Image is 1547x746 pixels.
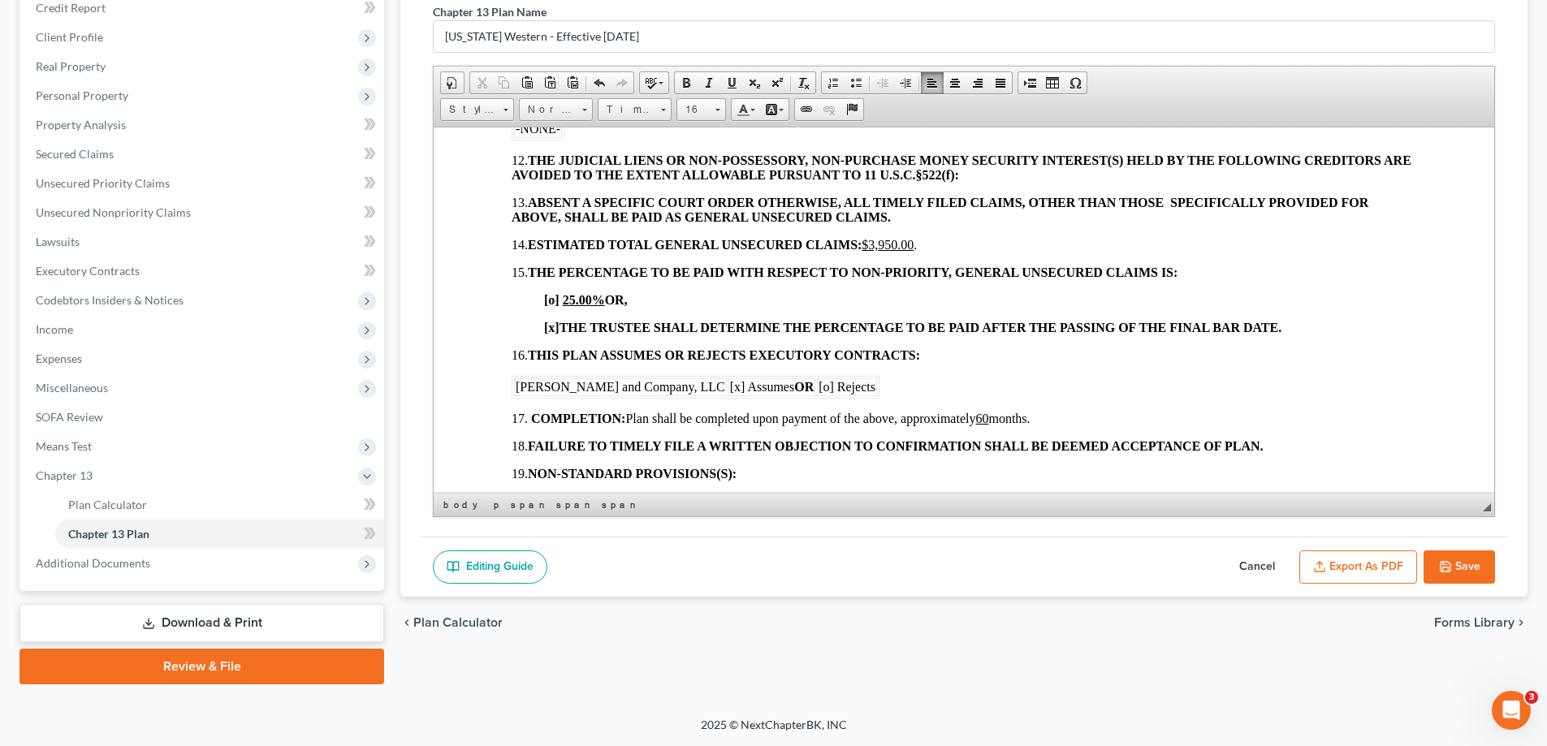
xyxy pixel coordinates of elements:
a: Executory Contracts [23,257,384,286]
a: Normal [519,98,593,121]
strong: THE TRUSTEE SHALL DETERMINE THE PERCENTAGE TO BE PAID AFTER THE PASSING OF THE FINAL BAR DATE. [110,193,848,207]
a: 16 [676,98,726,121]
span: Additional Documents [36,556,150,570]
span: Client Profile [36,30,103,44]
a: Cut [470,72,493,93]
span: Expenses [36,351,82,365]
strong: ABSENT A SPECIFIC COURT ORDER OTHERWISE, ALL TIMELY FILED CLAIMS, OTHER THAN THOSE SPECIFICALLY P... [78,68,935,97]
button: Forms Library chevron_right [1434,616,1528,629]
a: Insert Special Character [1064,72,1087,93]
a: SOFA Review [23,403,384,432]
span: Income [36,322,73,336]
a: Styles [440,98,514,121]
u: 25.00% [129,166,171,179]
iframe: Rich Text Editor, document-ckeditor [434,127,1494,493]
a: Chapter 13 Plan [55,520,384,549]
button: Export as PDF [1299,550,1417,584]
u: $3,950.00 [428,110,480,124]
span: Property Analysis [36,118,126,132]
a: Background Color [760,99,789,120]
a: span element [598,497,642,513]
i: chevron_right [1515,616,1528,629]
strong: FAILURE TO TIMELY FILE A WRITTEN OBJECTION TO CONFIRMATION SHALL BE DEEMED ACCEPTANCE OF PLAN. [94,312,830,326]
a: Superscript [766,72,789,93]
span: 18. [78,312,836,326]
button: Cancel [1221,550,1293,584]
span: Plan Calculator [413,616,503,629]
strong: THE PERCENTAGE TO BE PAID WITH RESPECT TO NON-PRIORITY, GENERAL UNSECURED CLAIMS IS: [94,138,744,152]
span: Secured Claims [36,147,114,161]
span: Resize [1483,503,1491,511]
a: Unlink [818,99,840,120]
a: Paste from Word [561,72,584,93]
span: Forms Library [1434,616,1515,629]
a: Download & Print [19,604,384,642]
a: Paste as plain text [538,72,561,93]
span: Credit Report [36,1,106,15]
a: Redo [611,72,633,93]
span: Lawsuits [36,235,80,248]
td: [x] Assumes [295,251,382,269]
a: Spell Checker [640,72,668,93]
span: 13. [78,68,935,97]
a: Insert Page Break for Printing [1018,72,1041,93]
a: Paste [516,72,538,93]
a: Anchor [840,99,863,120]
span: Plan Calculator [68,498,147,511]
span: [x] [110,193,126,207]
a: Align Right [966,72,989,93]
strong: OR [361,252,380,266]
a: Link [795,99,818,120]
span: Executory Contracts [36,264,140,278]
label: Chapter 13 Plan Name [433,3,547,20]
a: Remove Format [793,72,815,93]
a: Plan Calculator [55,490,384,520]
span: Normal [520,99,577,120]
span: [o] [110,166,126,179]
strong: ESTIMATED TOTAL GENERAL UNSECURED CLAIMS: [94,110,428,124]
span: Styles [441,99,498,120]
div: 2025 © NextChapterBK, INC [311,717,1237,746]
a: Align Left [921,72,944,93]
a: Lawsuits [23,227,384,257]
span: Real Property [36,59,106,73]
a: Insert/Remove Bulleted List [845,72,867,93]
span: 3 [1525,691,1538,704]
span: Personal Property [36,88,128,102]
a: Review & File [19,649,384,684]
i: chevron_left [400,616,413,629]
a: p element [490,497,506,513]
strong: THIS PLAN ASSUMES OR REJECTS EXECUTORY CONTRACTS: [94,221,486,235]
a: Underline [720,72,743,93]
a: Table [1041,72,1064,93]
strong: THE JUDICIAL LIENS OR NON-POSSESSORY, NON-PURCHASE MONEY SECURITY INTEREST(S) HELD BY THE FOLLOWI... [78,26,978,54]
span: Plan shall be completed upon payment of the above, approximately months. [97,284,597,298]
a: body element [440,497,489,513]
span: 14. . [78,110,483,124]
a: Secured Claims [23,140,384,169]
a: Editing Guide [433,550,547,584]
span: Means Test [36,439,92,453]
span: Chapter 13 [36,468,93,482]
span: Times New Roman [598,99,655,120]
u: 60 [542,284,555,298]
a: Bold [675,72,698,93]
a: span element [553,497,597,513]
a: Center [944,72,966,93]
a: Justify [989,72,1012,93]
button: Save [1424,550,1495,584]
a: Undo [588,72,611,93]
a: Document Properties [441,72,464,93]
span: 17. [78,284,94,298]
a: Unsecured Nonpriority Claims [23,198,384,227]
span: 16 [677,99,710,120]
a: Subscript [743,72,766,93]
a: Italic [698,72,720,93]
input: Enter name... [434,21,1494,52]
a: Decrease Indent [871,72,894,93]
a: Property Analysis [23,110,384,140]
span: Chapter 13 Plan [68,527,149,541]
strong: COMPLETION: [97,284,192,298]
span: 12. [78,26,94,40]
a: Copy [493,72,516,93]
